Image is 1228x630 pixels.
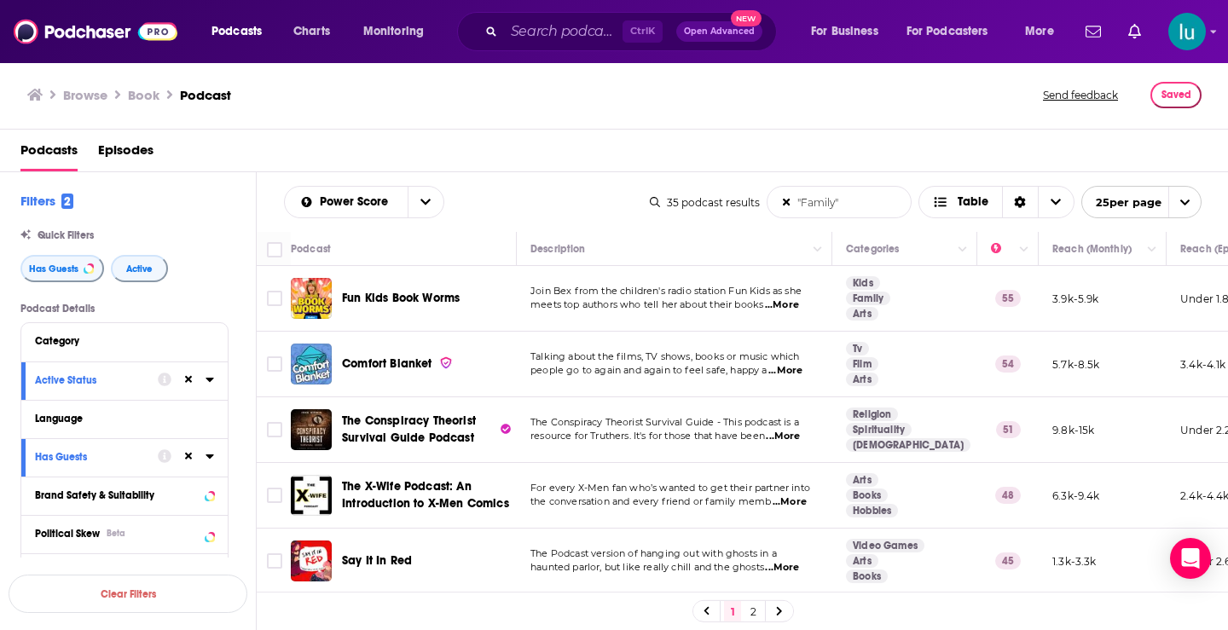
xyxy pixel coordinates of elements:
a: Episodes [98,136,153,171]
span: 2 [61,194,73,209]
a: Books [846,569,888,583]
span: Join Bex from the children's radio station Fun Kids as she [530,285,802,297]
button: open menu [799,18,900,45]
button: Language [35,407,214,429]
p: Podcast Details [20,303,229,315]
span: Quick Filters [38,229,94,241]
button: Saved [1150,82,1202,108]
p: 6.3k-9.4k [1052,488,1100,503]
div: Category [35,335,203,347]
span: Fun Kids Book Worms [342,291,460,305]
div: Has Guests [35,451,147,463]
div: Categories [846,239,899,259]
img: Say It In Red [291,540,332,581]
div: Search podcasts, credits, & more... [473,12,793,51]
span: Saved [1161,89,1191,101]
span: Podcasts [211,20,262,43]
img: Fun Kids Book Worms [291,278,332,319]
img: User Profile [1168,13,1206,50]
span: New [731,10,762,26]
span: Say It In Red [342,553,412,568]
button: Category [35,330,214,351]
div: Beta [107,528,125,539]
h2: Filters [20,193,73,209]
p: 5.7k-8.5k [1052,357,1100,372]
span: Toggle select row [267,488,282,503]
span: Toggle select row [267,553,282,569]
span: Toggle select row [267,422,282,437]
div: Power Score [991,239,1015,259]
span: ...More [765,561,799,575]
a: Religion [846,407,898,421]
a: Show notifications dropdown [1079,17,1108,46]
a: 1 [724,601,741,621]
button: Has Guests [20,255,104,282]
img: The X-Wife Podcast: An Introduction to X-Men Comics [291,475,332,516]
span: 25 per page [1082,189,1161,216]
button: open menu [408,187,443,217]
button: Column Actions [953,240,973,260]
button: Open AdvancedNew [676,21,762,42]
button: Column Actions [808,240,828,260]
span: Has Guests [29,264,78,274]
a: Books [846,488,888,502]
button: Active [111,255,168,282]
button: open menu [1081,186,1202,218]
a: Tv [846,342,869,355]
button: Brand Safety & Suitability [35,484,214,506]
img: The Conspiracy Theorist Survival Guide Podcast [291,409,332,450]
span: Comfort Blanket [342,356,432,371]
button: open menu [200,18,284,45]
div: Language [35,413,203,425]
span: Ctrl K [623,20,663,43]
a: 2 [744,601,762,621]
a: Charts [282,18,340,45]
span: Open Advanced [684,27,755,36]
button: open menu [895,18,1013,45]
p: 51 [996,421,1021,438]
span: ...More [773,495,807,509]
span: the conversation and every friend or family memb [530,495,771,507]
p: 45 [995,552,1021,569]
p: 9.8k-15k [1052,423,1094,437]
button: Active Status [35,369,158,390]
span: Toggle select row [267,356,282,372]
a: Arts [846,554,878,568]
span: Charts [293,20,330,43]
span: The Conspiracy Theorist Survival Guide Podcast [342,413,476,445]
span: The Conspiracy Theorist Survival Guide - This podcast is a [530,416,799,428]
button: open menu [285,196,408,208]
span: The X-Wife Podcast: An Introduction to X-Men Comics [342,479,509,511]
span: resource for Truthers. It's for those that have been [530,430,765,442]
span: ...More [768,364,802,378]
p: 48 [995,487,1021,504]
img: verified Badge [439,355,453,370]
div: 35 podcast results [650,196,760,209]
button: Show profile menu [1168,13,1206,50]
span: meets top authors who tell her about their books [530,298,763,310]
img: Comfort Blanket [291,344,332,384]
h2: Choose List sort [284,186,444,218]
span: The Podcast version of hanging out with ghosts in a [530,547,777,559]
span: Power Score [320,196,394,208]
a: The X-Wife Podcast: An Introduction to X-Men Comics [342,478,511,512]
a: Spirituality [846,423,912,436]
a: Say It In Red [342,552,412,569]
span: For Podcasters [907,20,988,43]
button: Send feedback [1038,82,1123,108]
span: For Business [811,20,878,43]
div: Podcast [291,239,331,259]
a: Podchaser - Follow, Share and Rate Podcasts [14,15,177,48]
div: Sort Direction [1002,187,1038,217]
button: Has Guests [35,446,158,467]
span: Political Skew [35,528,100,540]
div: Reach (Monthly) [1052,239,1132,259]
a: Film [846,357,878,371]
a: Family [846,292,890,305]
p: 54 [995,355,1021,373]
span: Logged in as lusodano [1168,13,1206,50]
